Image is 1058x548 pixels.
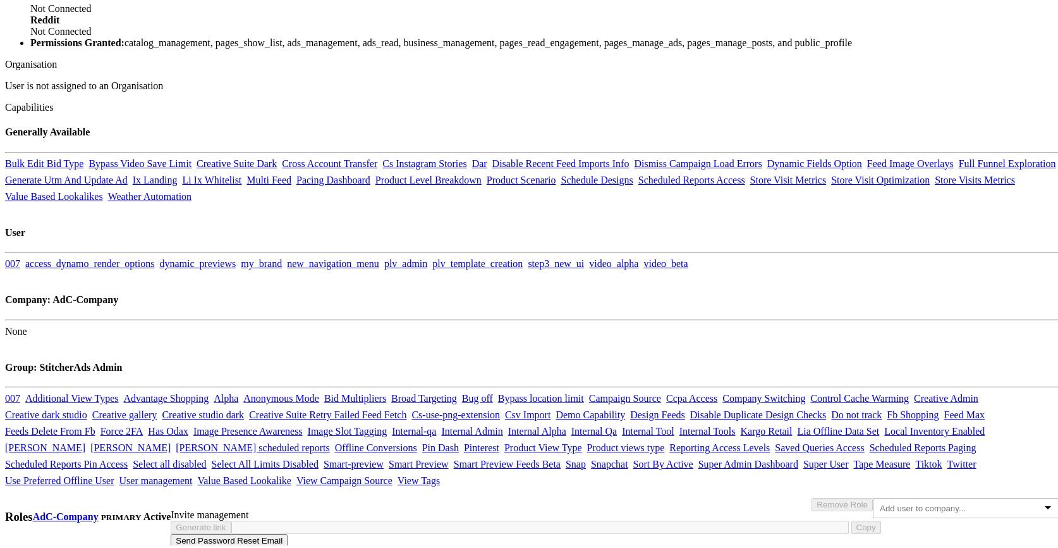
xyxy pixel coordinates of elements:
[441,423,502,434] a: Internal Admin
[630,407,685,418] a: Design Feeds
[959,156,1056,166] a: Full Funnel Exploration
[571,423,617,434] a: Internal Qa
[633,456,693,467] a: Sort By Active
[643,256,688,266] a: video_beta
[392,423,436,434] a: Internal-qa
[90,440,171,451] a: [PERSON_NAME]
[148,423,188,434] a: Has Odax
[867,156,954,166] a: Feed Image Overlays
[666,390,717,401] a: Ccpa Access
[454,456,561,467] a: Smart Preview Feeds Beta
[622,423,674,434] a: Internal Tool
[5,156,83,166] a: Bulk Edit Bid Type
[282,156,377,166] a: Cross Account Transfer
[638,172,745,183] a: Scheduled Reports Access
[831,407,882,418] a: Do not track
[33,509,99,520] a: AdC-Company
[767,156,862,166] a: Dynamic Fields Option
[398,473,440,483] a: View Tags
[508,423,566,434] a: Internal Alpha
[589,390,661,401] a: Campaign Source
[5,473,114,483] a: Use Preferred Offline User
[100,423,143,434] a: Force 2FA
[197,473,291,483] a: Value Based Lookalike
[30,35,125,46] b: Permissions Granted:
[472,156,487,166] a: Dar
[884,423,985,434] a: Local Inventory Enabled
[296,172,370,183] a: Pacing Dashboard
[591,456,628,467] a: Snapchat
[634,156,762,166] a: Dismiss Campaign Load Errors
[797,423,879,434] a: Lia Offline Data Set
[5,508,33,521] h3: Roles
[528,256,584,266] a: step3_new_ui
[391,390,457,401] a: Broad Targeting
[432,256,523,266] a: plv_template_creation
[587,440,665,451] a: Product views type
[5,423,95,434] a: Feeds Delete From Fb
[851,518,881,532] button: Copy
[25,256,154,266] a: access_dynamo_render_options
[133,172,178,183] a: Ix Landing
[5,189,103,199] a: Value Based Lookalikes
[803,456,849,467] a: Super User
[324,456,384,467] a: Smart-preview
[5,456,128,467] a: Scheduled Reports Pin Access
[741,423,793,434] a: Kargo Retail
[589,256,638,266] a: video_alpha
[853,456,910,467] a: Tape Measure
[698,456,798,467] a: Super Admin Dashboard
[171,532,288,545] button: Send Password Reset Email
[133,456,206,467] a: Select all disabled
[308,423,387,434] a: Image Slot Tagging
[92,407,157,418] a: Creative gallery
[935,172,1015,183] a: Store Visits Metrics
[287,256,379,266] a: new_navigation_menu
[159,256,236,266] a: dynamic_previews
[5,407,87,418] a: Creative dark studio
[335,440,417,451] a: Offline Conversions
[5,440,85,451] a: [PERSON_NAME]
[108,189,192,199] a: Weather Automation
[5,256,20,266] a: 007
[249,407,406,418] a: Creative Suite Retry Failed Feed Fetch
[382,156,466,166] a: Cs Instagram Stories
[246,172,291,183] a: Multi Feed
[119,473,193,483] a: User management
[498,390,584,401] a: Bypass location limit
[947,456,976,467] a: Twitter
[124,390,209,401] a: Advantage Shopping
[143,509,171,520] span: Active
[5,390,20,401] a: 007
[690,407,827,418] a: Disable Duplicate Design Checks
[887,407,939,418] a: Fb Shopping
[556,407,625,418] a: Demo Capability
[197,156,277,166] a: Creative Suite Dark
[212,456,319,467] a: Select All Limits Disabled
[492,156,629,166] a: Disable Recent Feed Imports Info
[944,407,985,418] a: Feed Max
[810,390,909,401] a: Control Cache Warming
[487,172,556,183] a: Product Scenario
[812,495,873,509] button: Remove Role
[504,440,582,451] a: Product View Type
[384,256,427,266] a: plv_admin
[462,390,493,401] a: Bug off
[915,456,942,467] a: Tiktok
[101,510,142,520] small: PRIMARY
[171,518,231,532] button: Generate link
[775,440,864,451] a: Saved Queries Access
[880,501,980,511] input: Add user to company...
[193,423,303,434] a: Image Presence Awareness
[162,407,244,418] a: Creative studio dark
[722,390,805,401] a: Company Switching
[750,172,827,183] a: Store Visit Metrics
[870,440,976,451] a: Scheduled Reports Paging
[679,423,736,434] a: Internal Tools
[296,473,392,483] a: View Campaign Source
[324,390,386,401] a: Bid Multipliers
[505,407,550,418] a: Csv Import
[25,390,119,401] a: Additional View Types
[243,390,319,401] a: Anonymous Mode
[914,390,978,401] a: Creative Admin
